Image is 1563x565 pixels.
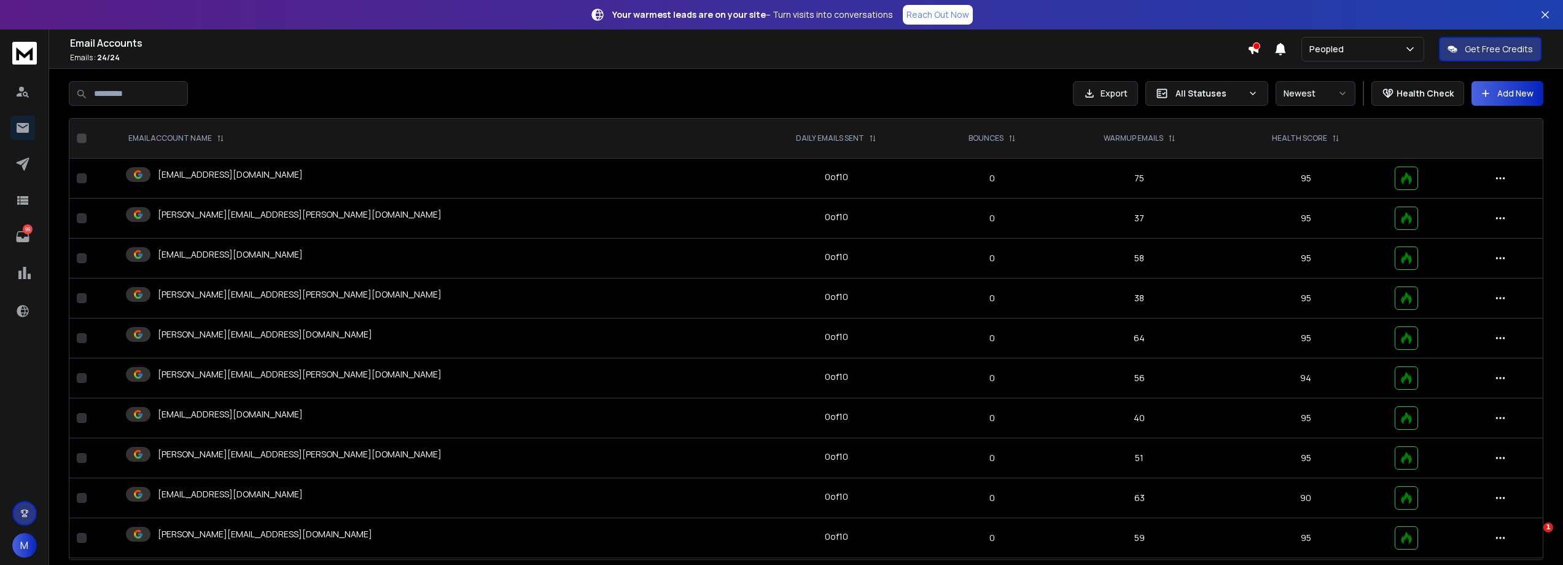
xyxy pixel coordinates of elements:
button: M [12,533,37,558]
td: 40 [1054,398,1225,438]
button: Newest [1276,81,1355,106]
button: Health Check [1371,81,1464,106]
p: 0 [937,412,1047,424]
p: [PERSON_NAME][EMAIL_ADDRESS][PERSON_NAME][DOMAIN_NAME] [158,288,442,301]
span: 1 [1543,523,1553,532]
p: WARMUP EMAILS [1104,133,1163,143]
td: 38 [1054,279,1225,318]
p: 0 [937,212,1047,224]
td: 64 [1054,318,1225,358]
div: 0 of 10 [825,531,848,543]
td: 56 [1054,358,1225,398]
td: 95 [1225,199,1387,239]
p: Emails : [70,53,1247,63]
td: 95 [1225,518,1387,558]
button: Add New [1471,81,1543,106]
h1: Email Accounts [70,36,1247,50]
td: 37 [1054,199,1225,239]
p: Get Free Credits [1465,43,1533,55]
td: 95 [1225,239,1387,279]
p: [PERSON_NAME][EMAIL_ADDRESS][DOMAIN_NAME] [158,528,372,540]
p: Reach Out Now [906,9,969,21]
p: [EMAIL_ADDRESS][DOMAIN_NAME] [158,488,303,500]
td: 59 [1054,518,1225,558]
span: 24 / 24 [97,52,120,63]
p: 99 [23,224,33,234]
p: 0 [937,252,1047,264]
p: [EMAIL_ADDRESS][DOMAIN_NAME] [158,248,303,261]
p: 0 [937,332,1047,344]
div: 0 of 10 [825,251,848,263]
div: 0 of 10 [825,211,848,223]
p: [PERSON_NAME][EMAIL_ADDRESS][DOMAIN_NAME] [158,328,372,341]
td: 63 [1054,478,1225,518]
p: Peopled [1309,43,1349,55]
div: 0 of 10 [825,411,848,423]
button: Export [1073,81,1138,106]
p: All Statuses [1175,87,1243,100]
td: 95 [1225,159,1387,199]
p: 0 [937,372,1047,384]
p: [PERSON_NAME][EMAIL_ADDRESS][PERSON_NAME][DOMAIN_NAME] [158,448,442,460]
p: [PERSON_NAME][EMAIL_ADDRESS][PERSON_NAME][DOMAIN_NAME] [158,368,442,381]
p: Health Check [1397,87,1454,100]
a: 99 [10,224,35,249]
iframe: Intercom live chat [1518,523,1548,552]
p: [PERSON_NAME][EMAIL_ADDRESS][PERSON_NAME][DOMAIN_NAME] [158,208,442,221]
div: EMAIL ACCOUNT NAME [128,133,224,143]
p: 0 [937,492,1047,504]
p: 0 [937,172,1047,184]
p: 0 [937,532,1047,544]
div: 0 of 10 [825,451,848,463]
td: 94 [1225,358,1387,398]
p: – Turn visits into conversations [612,9,893,21]
img: logo [12,42,37,65]
div: 0 of 10 [825,331,848,343]
div: 0 of 10 [825,171,848,183]
td: 51 [1054,438,1225,478]
td: 90 [1225,478,1387,518]
div: 0 of 10 [825,291,848,303]
div: 0 of 10 [825,491,848,503]
p: 0 [937,292,1047,304]
td: 75 [1054,159,1225,199]
p: DAILY EMAILS SENT [796,133,864,143]
p: [EMAIL_ADDRESS][DOMAIN_NAME] [158,168,303,181]
td: 95 [1225,279,1387,318]
p: [EMAIL_ADDRESS][DOMAIN_NAME] [158,408,303,421]
td: 58 [1054,239,1225,279]
div: 0 of 10 [825,371,848,383]
a: Reach Out Now [903,5,973,25]
button: Get Free Credits [1439,37,1542,61]
strong: Your warmest leads are on your site [612,9,766,20]
td: 95 [1225,318,1387,358]
p: BOUNCES [969,133,1004,143]
td: 95 [1225,438,1387,478]
td: 95 [1225,398,1387,438]
p: HEALTH SCORE [1272,133,1327,143]
p: 0 [937,452,1047,464]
